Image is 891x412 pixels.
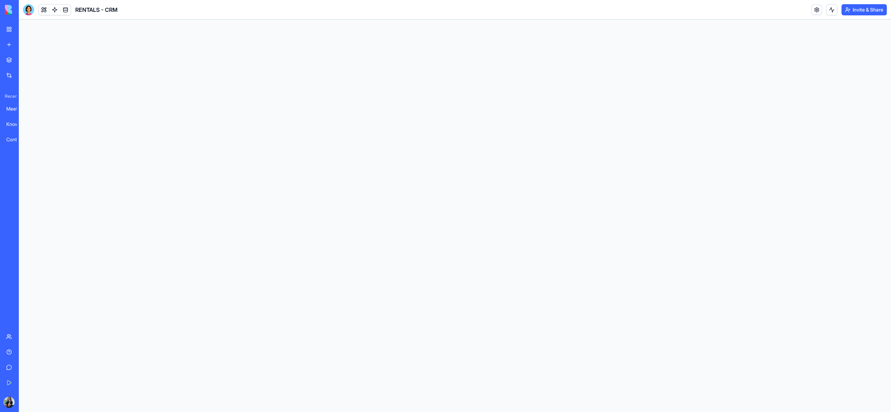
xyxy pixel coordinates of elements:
button: Invite & Share [842,4,887,15]
span: Recent [2,93,17,99]
div: Content Calendar [6,136,26,143]
span: RENTALS - CRM [75,6,117,14]
img: logo [5,5,48,15]
a: Meeting Hub [2,102,30,116]
div: Knowledge Hub [6,121,26,128]
div: Meeting Hub [6,105,26,112]
a: Content Calendar [2,133,30,147]
img: PHOTO-2025-09-15-15-09-07_ggaris.jpg [3,397,15,408]
a: Knowledge Hub [2,117,30,131]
